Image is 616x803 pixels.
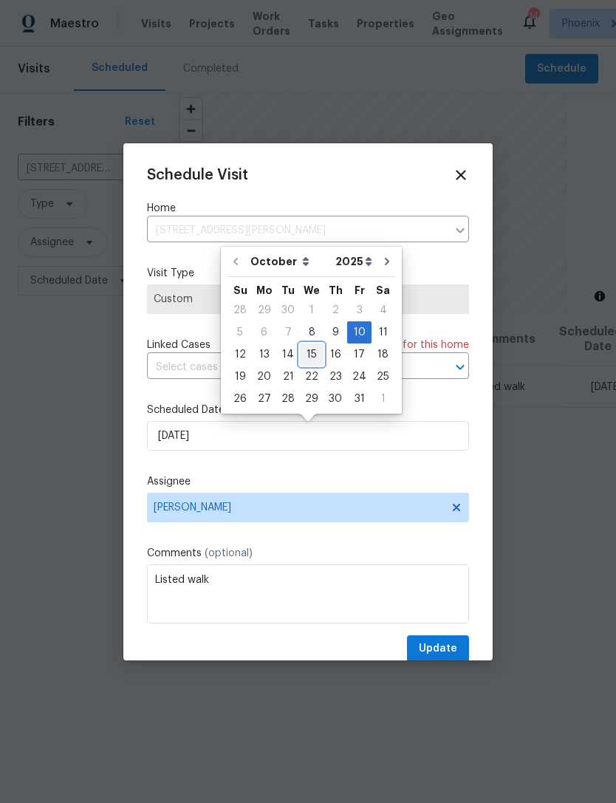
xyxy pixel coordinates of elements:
[329,285,343,295] abbr: Thursday
[252,322,276,343] div: 6
[347,344,372,365] div: 17
[276,299,300,321] div: Tue Sep 30 2025
[355,285,365,295] abbr: Friday
[247,250,332,273] select: Month
[233,285,247,295] abbr: Sunday
[228,344,252,365] div: 12
[347,366,372,387] div: 24
[147,266,469,281] label: Visit Type
[228,389,252,409] div: 26
[276,366,300,388] div: Tue Oct 21 2025
[300,299,324,321] div: Wed Oct 01 2025
[324,321,347,344] div: Thu Oct 09 2025
[228,322,252,343] div: 5
[376,247,398,276] button: Go to next month
[154,502,443,513] span: [PERSON_NAME]
[300,344,324,366] div: Wed Oct 15 2025
[147,338,211,352] span: Linked Cases
[300,344,324,365] div: 15
[252,388,276,410] div: Mon Oct 27 2025
[347,389,372,409] div: 31
[252,389,276,409] div: 27
[281,285,295,295] abbr: Tuesday
[324,366,347,388] div: Thu Oct 23 2025
[347,322,372,343] div: 10
[453,167,469,183] span: Close
[372,321,394,344] div: Sat Oct 11 2025
[300,366,324,388] div: Wed Oct 22 2025
[300,389,324,409] div: 29
[304,285,320,295] abbr: Wednesday
[376,285,390,295] abbr: Saturday
[147,356,428,379] input: Select cases
[147,168,248,182] span: Schedule Visit
[228,344,252,366] div: Sun Oct 12 2025
[300,300,324,321] div: 1
[256,285,273,295] abbr: Monday
[372,344,394,365] div: 18
[372,388,394,410] div: Sat Nov 01 2025
[276,300,300,321] div: 30
[147,201,469,216] label: Home
[228,300,252,321] div: 28
[300,388,324,410] div: Wed Oct 29 2025
[276,366,300,387] div: 21
[324,366,347,387] div: 23
[147,546,469,561] label: Comments
[147,474,469,489] label: Assignee
[407,635,469,663] button: Update
[252,366,276,388] div: Mon Oct 20 2025
[347,299,372,321] div: Fri Oct 03 2025
[300,366,324,387] div: 22
[154,292,462,307] span: Custom
[252,300,276,321] div: 29
[147,403,469,417] label: Scheduled Date
[372,322,394,343] div: 11
[372,366,394,387] div: 25
[324,389,347,409] div: 30
[372,299,394,321] div: Sat Oct 04 2025
[372,300,394,321] div: 4
[276,389,300,409] div: 28
[276,344,300,366] div: Tue Oct 14 2025
[324,344,347,366] div: Thu Oct 16 2025
[252,344,276,366] div: Mon Oct 13 2025
[324,299,347,321] div: Thu Oct 02 2025
[347,388,372,410] div: Fri Oct 31 2025
[300,322,324,343] div: 8
[450,357,470,377] button: Open
[147,421,469,451] input: M/D/YYYY
[347,321,372,344] div: Fri Oct 10 2025
[300,321,324,344] div: Wed Oct 08 2025
[276,388,300,410] div: Tue Oct 28 2025
[228,366,252,387] div: 19
[228,366,252,388] div: Sun Oct 19 2025
[332,250,376,273] select: Year
[147,564,469,623] textarea: Listed walk
[324,388,347,410] div: Thu Oct 30 2025
[324,322,347,343] div: 9
[347,344,372,366] div: Fri Oct 17 2025
[419,640,457,658] span: Update
[372,366,394,388] div: Sat Oct 25 2025
[372,389,394,409] div: 1
[276,322,300,343] div: 7
[228,388,252,410] div: Sun Oct 26 2025
[252,344,276,365] div: 13
[347,366,372,388] div: Fri Oct 24 2025
[225,247,247,276] button: Go to previous month
[252,299,276,321] div: Mon Sep 29 2025
[228,299,252,321] div: Sun Sep 28 2025
[324,300,347,321] div: 2
[252,321,276,344] div: Mon Oct 06 2025
[324,344,347,365] div: 16
[205,548,253,558] span: (optional)
[228,321,252,344] div: Sun Oct 05 2025
[347,300,372,321] div: 3
[276,344,300,365] div: 14
[252,366,276,387] div: 20
[147,219,447,242] input: Enter in an address
[372,344,394,366] div: Sat Oct 18 2025
[276,321,300,344] div: Tue Oct 07 2025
